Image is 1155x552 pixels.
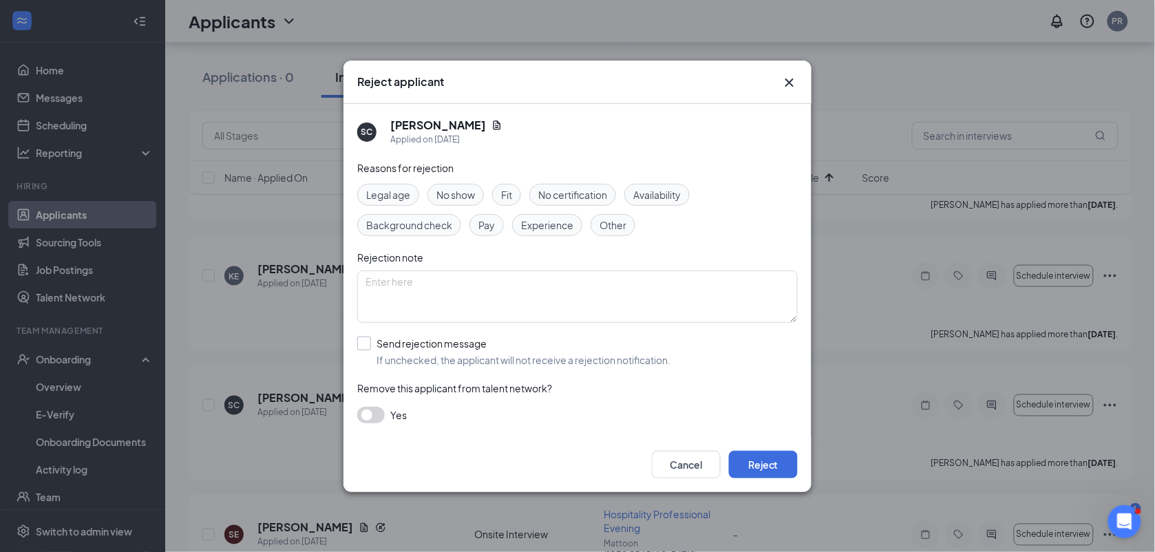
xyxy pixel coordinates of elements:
[781,74,798,91] svg: Cross
[390,133,502,147] div: Applied on [DATE]
[521,217,573,233] span: Experience
[357,74,444,89] h3: Reject applicant
[390,407,407,423] span: Yes
[538,187,607,202] span: No certification
[357,162,454,174] span: Reasons for rejection
[361,126,373,138] div: SC
[357,251,423,264] span: Rejection note
[357,382,552,394] span: Remove this applicant from talent network?
[436,187,475,202] span: No show
[652,451,721,478] button: Cancel
[1108,505,1141,538] iframe: Intercom live chat
[633,187,681,202] span: Availability
[600,217,626,233] span: Other
[366,187,410,202] span: Legal age
[366,217,452,233] span: Background check
[478,217,495,233] span: Pay
[491,120,502,131] svg: Document
[729,451,798,478] button: Reject
[390,118,486,133] h5: [PERSON_NAME]
[781,74,798,91] button: Close
[501,187,512,202] span: Fit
